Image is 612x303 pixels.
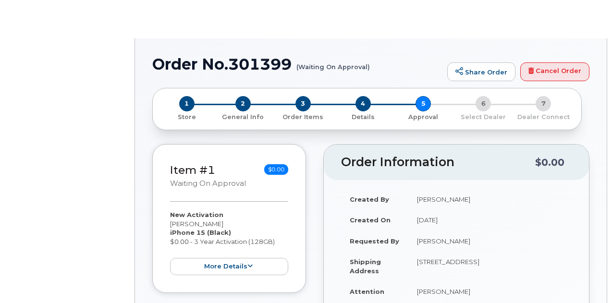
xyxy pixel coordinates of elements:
small: Waiting On Approval [170,179,246,188]
strong: Shipping Address [350,258,381,275]
a: 2 General Info [213,111,273,121]
a: 3 Order Items [273,111,333,121]
p: Details [337,113,389,121]
span: $0.00 [264,164,288,175]
button: more details [170,258,288,276]
a: Share Order [447,62,515,82]
p: Store [164,113,209,121]
h1: Order No.301399 [152,56,442,73]
a: 1 Store [160,111,213,121]
strong: Created On [350,216,391,224]
span: 2 [235,96,251,111]
h2: Order Information [341,156,535,169]
strong: Attention [350,288,384,295]
td: [DATE] [408,209,572,230]
div: [PERSON_NAME] $0.00 - 3 Year Activation (128GB) [170,210,288,275]
div: $0.00 [535,153,564,171]
strong: New Activation [170,211,223,218]
td: [PERSON_NAME] [408,189,572,210]
span: 3 [295,96,311,111]
a: Item #1 [170,163,215,177]
strong: iPhone 15 (Black) [170,229,231,236]
strong: Created By [350,195,389,203]
small: (Waiting On Approval) [296,56,370,71]
strong: Requested By [350,237,399,245]
td: [PERSON_NAME] [408,281,572,302]
p: General Info [217,113,269,121]
a: Cancel Order [520,62,589,82]
td: [PERSON_NAME] [408,230,572,252]
span: 4 [355,96,371,111]
td: [STREET_ADDRESS] [408,251,572,281]
a: 4 Details [333,111,393,121]
span: 1 [179,96,195,111]
p: Order Items [277,113,329,121]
